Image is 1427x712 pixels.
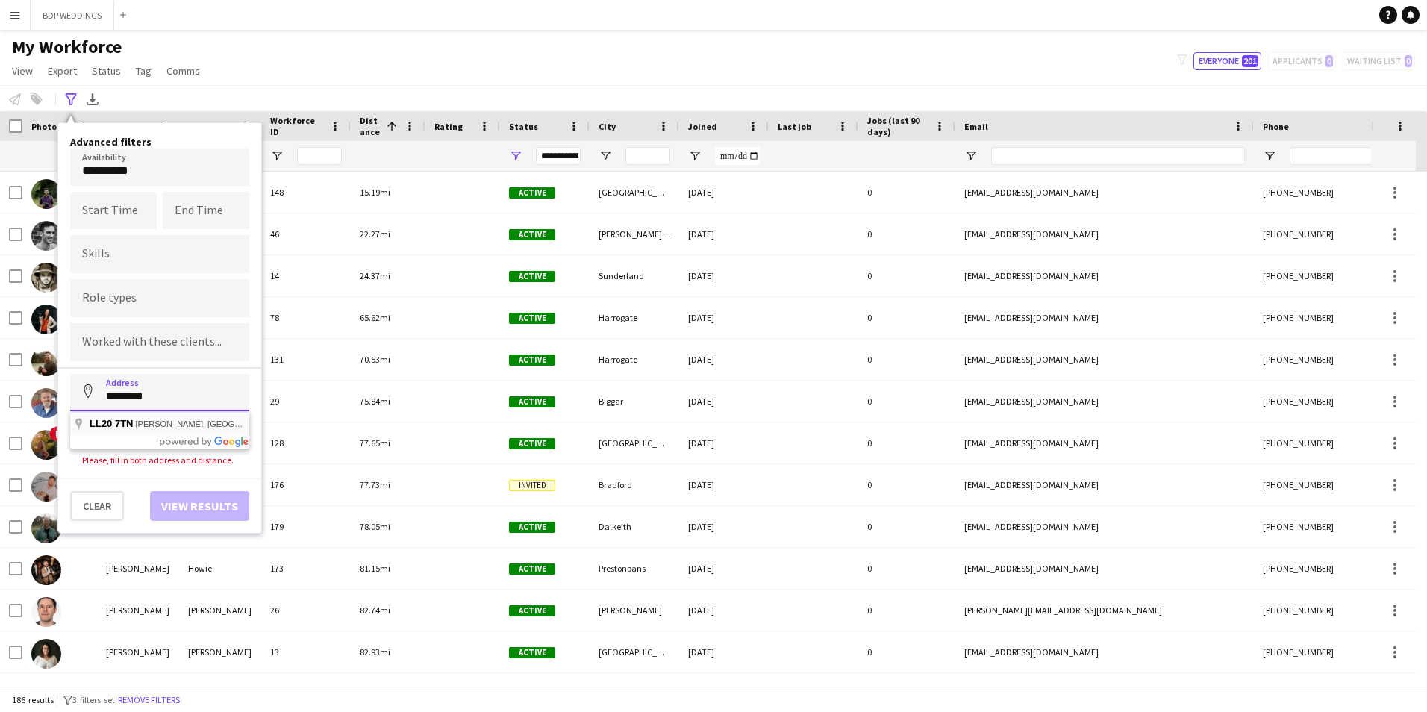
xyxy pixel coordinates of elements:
[590,381,679,422] div: Biggar
[261,464,351,505] div: 176
[590,255,679,296] div: Sunderland
[90,418,134,429] span: LL20 7TN
[31,388,61,418] img: Ross Brownlee
[360,187,390,198] span: 15.19mi
[179,590,261,631] div: [PERSON_NAME]
[509,438,555,449] span: Active
[72,694,115,705] span: 3 filters set
[590,548,679,589] div: Prestonpans
[12,36,122,58] span: My Workforce
[599,149,612,163] button: Open Filter Menu
[590,506,679,547] div: Dalkeith
[679,172,769,213] div: [DATE]
[261,339,351,380] div: 131
[49,426,64,441] span: !
[509,480,555,491] span: Invited
[509,149,522,163] button: Open Filter Menu
[97,548,179,589] div: [PERSON_NAME]
[360,479,390,490] span: 77.73mi
[360,354,390,365] span: 70.53mi
[261,506,351,547] div: 179
[590,339,679,380] div: Harrogate
[70,135,249,149] h4: Advanced filters
[270,149,284,163] button: Open Filter Menu
[858,255,955,296] div: 0
[12,64,33,78] span: View
[858,213,955,254] div: 0
[179,631,261,672] div: [PERSON_NAME]
[955,590,1254,631] div: [PERSON_NAME][EMAIL_ADDRESS][DOMAIN_NAME]
[70,491,124,521] button: Clear
[509,229,555,240] span: Active
[31,263,61,293] img: Nikolaos Axelis
[179,548,261,589] div: Howie
[858,631,955,672] div: 0
[31,513,61,543] img: Patrick Fee
[360,563,390,574] span: 81.15mi
[509,563,555,575] span: Active
[688,121,717,132] span: Joined
[715,147,760,165] input: Joined Filter Input
[509,355,555,366] span: Active
[679,339,769,380] div: [DATE]
[590,590,679,631] div: [PERSON_NAME]
[31,305,61,334] img: Sarah Warne
[509,396,555,407] span: Active
[360,396,390,407] span: 75.84mi
[261,297,351,338] div: 78
[82,336,237,349] input: Type to search clients...
[955,172,1254,213] div: [EMAIL_ADDRESS][DOMAIN_NAME]
[82,292,237,305] input: Type to search role types...
[964,149,978,163] button: Open Filter Menu
[858,548,955,589] div: 0
[130,61,157,81] a: Tag
[509,187,555,199] span: Active
[590,297,679,338] div: Harrogate
[31,472,61,502] img: Harrison Fletcher
[360,646,390,658] span: 82.93mi
[31,430,61,460] img: Ione Collins
[955,548,1254,589] div: [EMAIL_ADDRESS][DOMAIN_NAME]
[115,692,183,708] button: Remove filters
[1263,149,1276,163] button: Open Filter Menu
[261,213,351,254] div: 46
[297,147,342,165] input: Workforce ID Filter Input
[679,590,769,631] div: [DATE]
[31,1,114,30] button: BDP WEDDINGS
[31,179,61,209] img: Shagin Sunny
[509,121,538,132] span: Status
[955,213,1254,254] div: [EMAIL_ADDRESS][DOMAIN_NAME]
[858,172,955,213] div: 0
[679,213,769,254] div: [DATE]
[867,115,928,137] span: Jobs (last 90 days)
[679,255,769,296] div: [DATE]
[6,61,39,81] a: View
[360,270,390,281] span: 24.37mi
[92,64,121,78] span: Status
[955,464,1254,505] div: [EMAIL_ADDRESS][DOMAIN_NAME]
[261,381,351,422] div: 29
[688,149,702,163] button: Open Filter Menu
[679,464,769,505] div: [DATE]
[599,121,616,132] span: City
[679,506,769,547] div: [DATE]
[1193,52,1261,70] button: Everyone201
[97,631,179,672] div: [PERSON_NAME]
[955,255,1254,296] div: [EMAIL_ADDRESS][DOMAIN_NAME]
[261,422,351,463] div: 128
[31,555,61,585] img: Dean Howie
[509,313,555,324] span: Active
[261,172,351,213] div: 148
[31,597,61,627] img: Alex Porter
[136,419,384,428] span: [PERSON_NAME], [GEOGRAPHIC_DATA], [GEOGRAPHIC_DATA]
[360,437,390,449] span: 77.65mi
[590,464,679,505] div: Bradford
[160,61,206,81] a: Comms
[31,639,61,669] img: Mollie Higgins
[82,247,237,260] input: Type to search skills...
[955,297,1254,338] div: [EMAIL_ADDRESS][DOMAIN_NAME]
[955,422,1254,463] div: [EMAIL_ADDRESS][DOMAIN_NAME]
[31,346,61,376] img: Ollie Glover-Nota
[31,221,61,251] img: Steven Pattinson
[84,90,102,108] app-action-btn: Export XLSX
